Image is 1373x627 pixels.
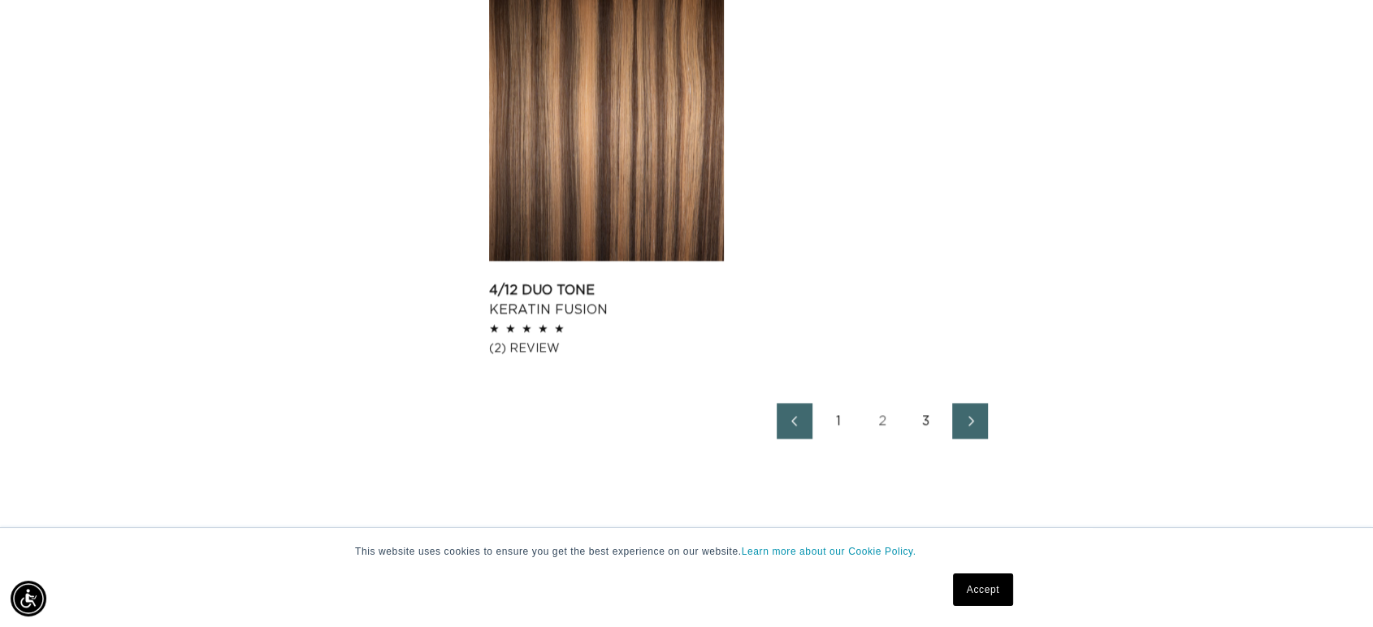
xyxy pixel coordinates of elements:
a: Page 2 [864,403,900,439]
a: Previous page [777,403,812,439]
nav: Pagination [489,403,1276,439]
a: Page 3 [908,403,944,439]
a: Learn more about our Cookie Policy. [742,546,916,557]
a: Page 1 [821,403,856,439]
a: 4/12 Duo Tone Keratin Fusion [489,280,724,319]
a: Next page [952,403,988,439]
div: Accessibility Menu [11,581,46,616]
p: This website uses cookies to ensure you get the best experience on our website. [355,544,1018,559]
a: Accept [953,573,1013,606]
